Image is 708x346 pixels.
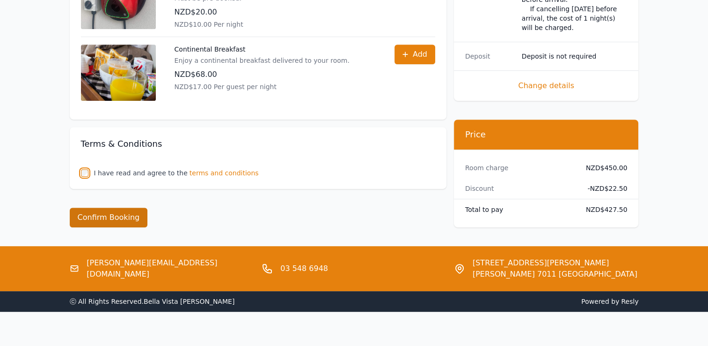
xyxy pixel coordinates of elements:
[413,49,427,60] span: Add
[465,52,514,61] dt: Deposit
[621,298,638,305] a: Resly
[190,168,259,178] span: terms and conditions
[578,205,628,214] dd: NZD$427.50
[465,163,571,173] dt: Room charge
[175,45,350,54] p: Continental Breakfast
[465,80,628,91] span: Change details
[94,169,188,177] label: I have read and agree to the
[280,263,328,274] a: 03 548 6948
[522,52,628,61] dd: Deposit is not required
[465,205,571,214] dt: Total to pay
[465,184,571,193] dt: Discount
[578,184,628,193] dd: - NZD$22.50
[358,297,639,306] span: Powered by
[70,298,235,305] span: ⓒ All Rights Reserved. Bella Vista [PERSON_NAME]
[175,69,350,80] p: NZD$68.00
[578,163,628,173] dd: NZD$450.00
[87,257,254,280] a: [PERSON_NAME][EMAIL_ADDRESS][DOMAIN_NAME]
[175,82,350,91] p: NZD$17.00 Per guest per night
[81,45,156,101] img: Continental Breakfast
[175,56,350,65] p: Enjoy a continental breakfast delivered to your room.
[175,7,376,18] p: NZD$20.00
[81,138,435,150] h3: Terms & Conditions
[473,269,637,280] span: [PERSON_NAME] 7011 [GEOGRAPHIC_DATA]
[473,257,637,269] span: [STREET_ADDRESS][PERSON_NAME]
[70,208,148,227] button: Confirm Booking
[175,20,376,29] p: NZD$10.00 Per night
[465,129,628,140] h3: Price
[394,45,435,64] button: Add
